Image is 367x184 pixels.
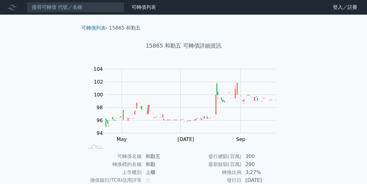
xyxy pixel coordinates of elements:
[84,168,142,176] td: 上市櫃別
[184,153,242,161] td: 發行總額(百萬)
[97,130,103,136] tspan: 94
[236,136,245,142] tspan: Sep
[90,66,285,142] g: Chart
[81,24,108,32] li: ›
[132,4,156,10] a: 可轉債列表
[97,117,103,123] tspan: 96
[142,161,184,168] td: 和勤
[242,161,284,168] td: 290
[94,92,103,98] tspan: 100
[109,24,141,32] li: 15865 和勤五
[97,105,103,110] tspan: 98
[84,153,142,161] td: 可轉債名稱
[94,79,103,85] tspan: 102
[146,177,150,183] span: 無
[117,136,127,142] tspan: May
[178,136,194,142] tspan: [DATE]
[94,66,103,72] tspan: 104
[81,25,106,31] a: 可轉債列表
[142,153,184,161] td: 和勤五
[242,153,284,161] td: 300
[328,2,362,12] a: 登入／註冊
[142,168,184,176] td: 上櫃
[27,2,124,13] input: 搜尋可轉債 代號／名稱
[84,161,142,168] td: 轉換標的名稱
[184,168,242,176] td: 轉換比例
[105,82,276,127] g: Series
[76,41,291,50] h1: 15865 和勤五 可轉債詳細資訊
[184,161,242,168] td: 最新餘額(百萬)
[242,168,284,176] td: 3.27%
